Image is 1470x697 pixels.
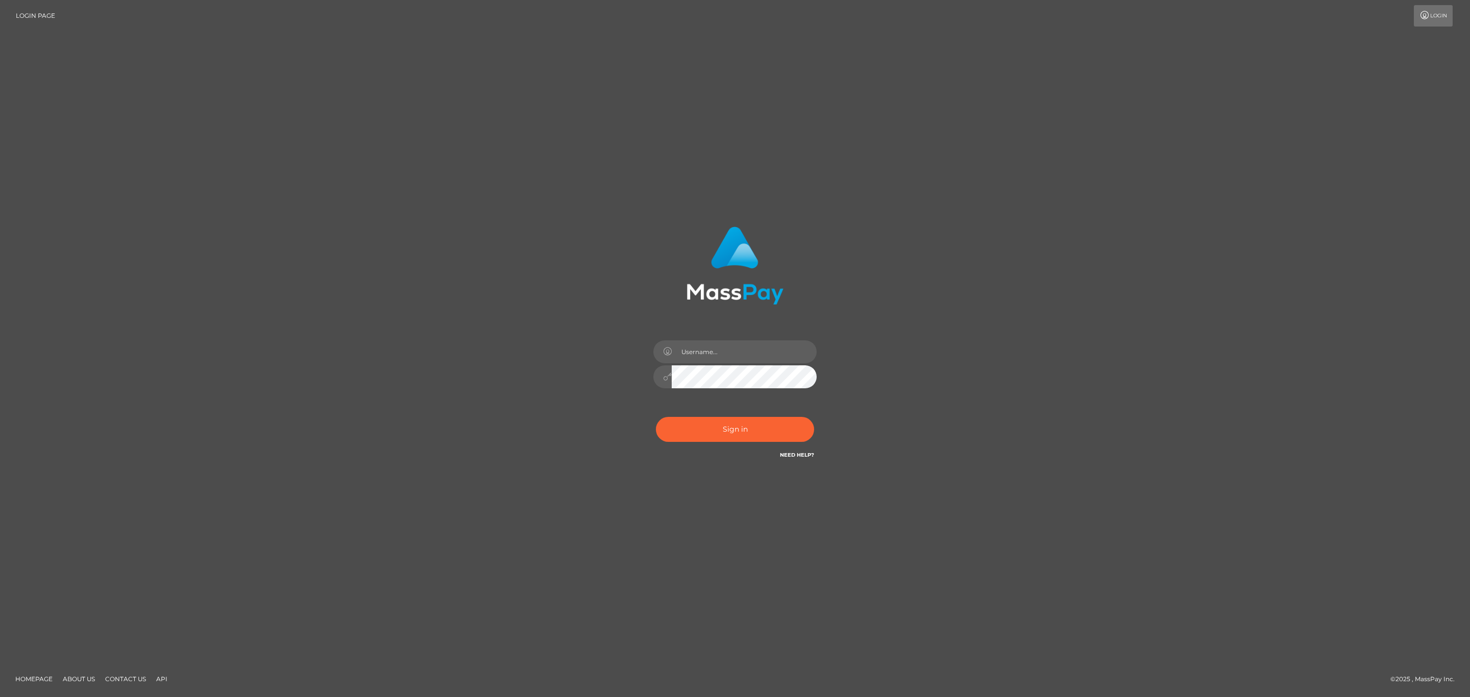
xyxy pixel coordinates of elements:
div: © 2025 , MassPay Inc. [1390,674,1462,685]
a: Need Help? [780,452,814,458]
a: API [152,671,171,687]
button: Sign in [656,417,814,442]
a: Login [1414,5,1453,27]
a: Contact Us [101,671,150,687]
a: Login Page [16,5,55,27]
a: About Us [59,671,99,687]
img: MassPay Login [687,227,783,305]
a: Homepage [11,671,57,687]
input: Username... [672,340,817,363]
